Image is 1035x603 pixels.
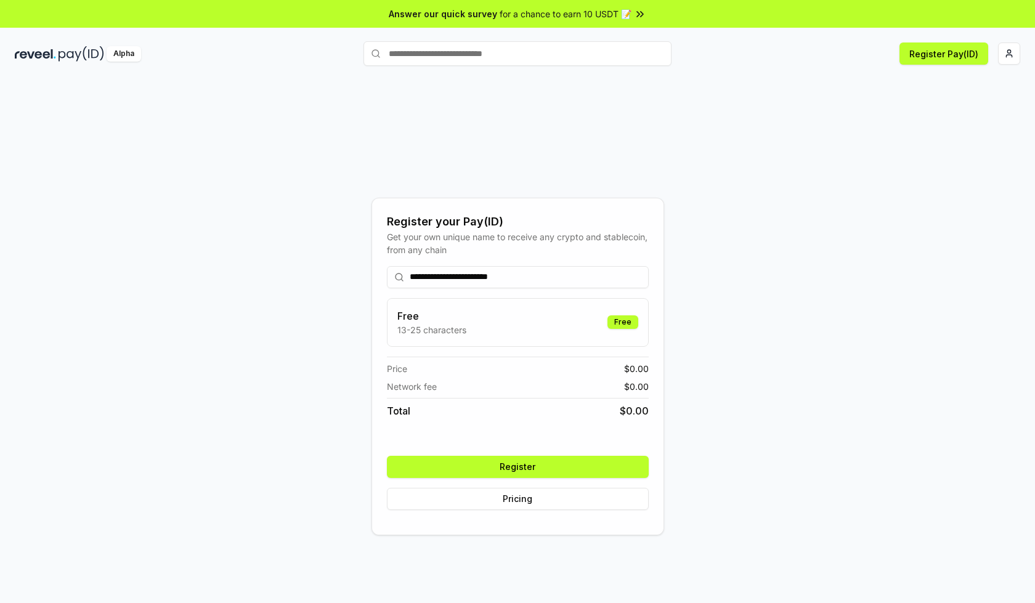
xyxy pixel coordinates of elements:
span: $ 0.00 [624,362,649,375]
div: Free [607,315,638,329]
span: Price [387,362,407,375]
h3: Free [397,309,466,323]
span: Total [387,403,410,418]
img: reveel_dark [15,46,56,62]
div: Get your own unique name to receive any crypto and stablecoin, from any chain [387,230,649,256]
span: $ 0.00 [620,403,649,418]
span: for a chance to earn 10 USDT 📝 [500,7,631,20]
p: 13-25 characters [397,323,466,336]
span: $ 0.00 [624,380,649,393]
button: Register Pay(ID) [899,42,988,65]
button: Register [387,456,649,478]
span: Answer our quick survey [389,7,497,20]
div: Register your Pay(ID) [387,213,649,230]
span: Network fee [387,380,437,393]
button: Pricing [387,488,649,510]
img: pay_id [59,46,104,62]
div: Alpha [107,46,141,62]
